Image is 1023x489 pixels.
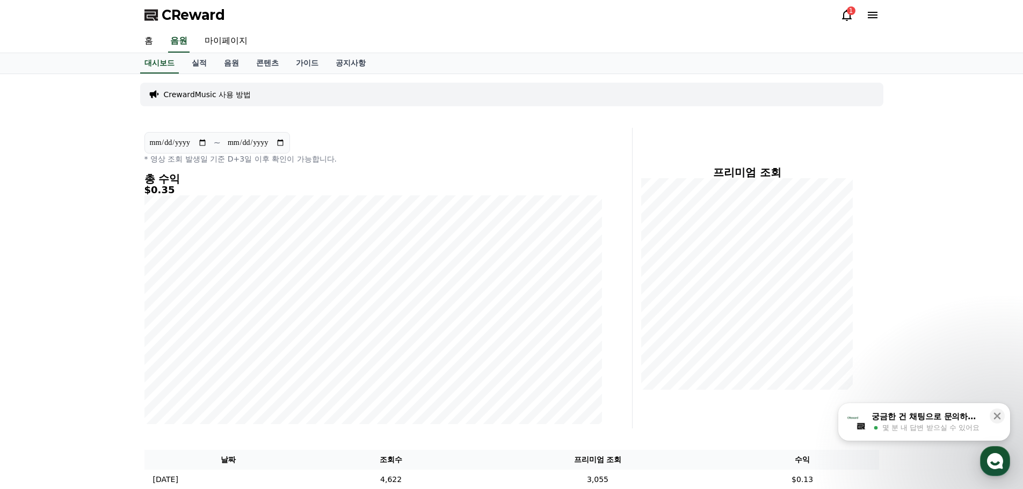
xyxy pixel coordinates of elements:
h4: 프리미엄 조회 [641,166,853,178]
div: 1 [847,6,855,15]
a: 음원 [215,53,248,74]
a: 가이드 [287,53,327,74]
p: ~ [214,136,221,149]
p: [DATE] [153,474,178,485]
th: 수익 [726,450,879,470]
a: 마이페이지 [196,30,256,53]
p: * 영상 조회 발생일 기준 D+3일 이후 확인이 가능합니다. [144,154,602,164]
a: CReward [144,6,225,24]
a: 1 [840,9,853,21]
a: 홈 [136,30,162,53]
a: 공지사항 [327,53,374,74]
a: 실적 [183,53,215,74]
th: 조회수 [313,450,469,470]
h4: 총 수익 [144,173,602,185]
a: 음원 [168,30,190,53]
a: 대시보드 [140,53,179,74]
a: CrewardMusic 사용 방법 [164,89,251,100]
h5: $0.35 [144,185,602,195]
a: 콘텐츠 [248,53,287,74]
span: CReward [162,6,225,24]
th: 프리미엄 조회 [469,450,725,470]
th: 날짜 [144,450,313,470]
